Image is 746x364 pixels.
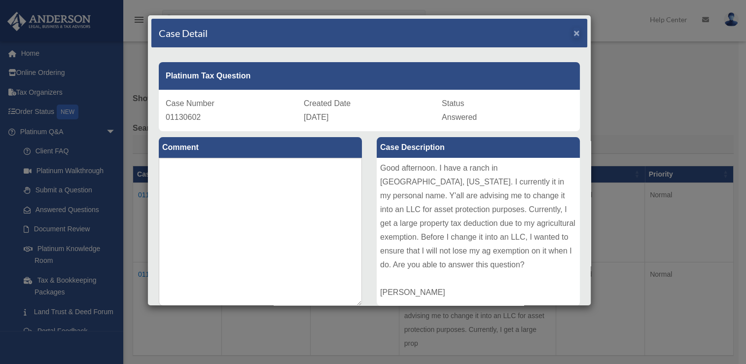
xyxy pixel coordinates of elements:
button: Close [573,28,580,38]
span: Case Number [166,99,214,108]
span: × [573,27,580,38]
span: [DATE] [304,113,328,121]
span: Answered [442,113,477,121]
span: 01130602 [166,113,201,121]
label: Comment [159,137,362,158]
div: Good afternoon. I have a ranch in [GEOGRAPHIC_DATA], [US_STATE]. I currently it in my personal na... [377,158,580,306]
span: Status [442,99,464,108]
div: Platinum Tax Question [159,62,580,90]
span: Created Date [304,99,351,108]
h4: Case Detail [159,26,208,40]
label: Case Description [377,137,580,158]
